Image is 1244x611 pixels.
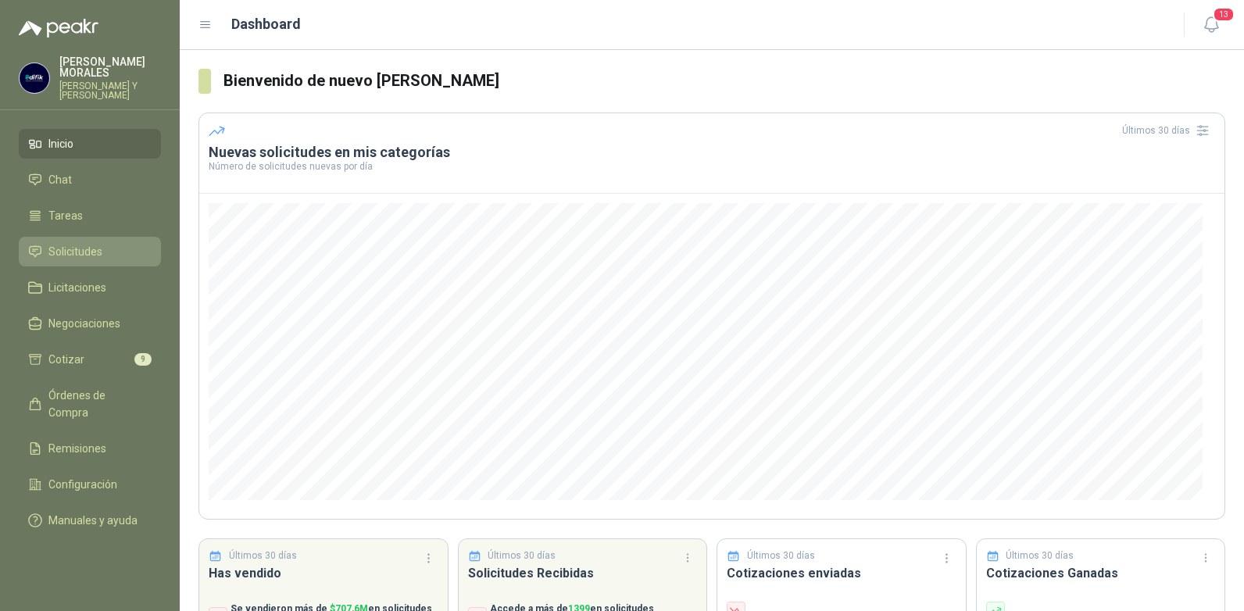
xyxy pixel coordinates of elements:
[19,345,161,374] a: Cotizar9
[48,440,106,457] span: Remisiones
[48,387,146,421] span: Órdenes de Compra
[48,279,106,296] span: Licitaciones
[209,563,438,583] h3: Has vendido
[19,273,161,302] a: Licitaciones
[19,129,161,159] a: Inicio
[48,243,102,260] span: Solicitudes
[1122,118,1215,143] div: Últimos 30 días
[727,563,956,583] h3: Cotizaciones enviadas
[19,165,161,195] a: Chat
[48,512,138,529] span: Manuales y ayuda
[209,143,1215,162] h3: Nuevas solicitudes en mis categorías
[48,171,72,188] span: Chat
[48,315,120,332] span: Negociaciones
[59,56,161,78] p: [PERSON_NAME] MORALES
[19,470,161,499] a: Configuración
[1006,548,1074,563] p: Últimos 30 días
[223,69,1225,93] h3: Bienvenido de nuevo [PERSON_NAME]
[48,351,84,368] span: Cotizar
[48,207,83,224] span: Tareas
[19,201,161,230] a: Tareas
[134,353,152,366] span: 9
[19,506,161,535] a: Manuales y ayuda
[209,162,1215,171] p: Número de solicitudes nuevas por día
[19,19,98,38] img: Logo peakr
[59,81,161,100] p: [PERSON_NAME] Y [PERSON_NAME]
[48,135,73,152] span: Inicio
[1213,7,1235,22] span: 13
[747,548,815,563] p: Últimos 30 días
[986,563,1216,583] h3: Cotizaciones Ganadas
[19,381,161,427] a: Órdenes de Compra
[1197,11,1225,39] button: 13
[229,548,297,563] p: Últimos 30 días
[19,309,161,338] a: Negociaciones
[19,434,161,463] a: Remisiones
[468,563,698,583] h3: Solicitudes Recibidas
[19,237,161,266] a: Solicitudes
[20,63,49,93] img: Company Logo
[48,476,117,493] span: Configuración
[488,548,556,563] p: Últimos 30 días
[231,13,301,35] h1: Dashboard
